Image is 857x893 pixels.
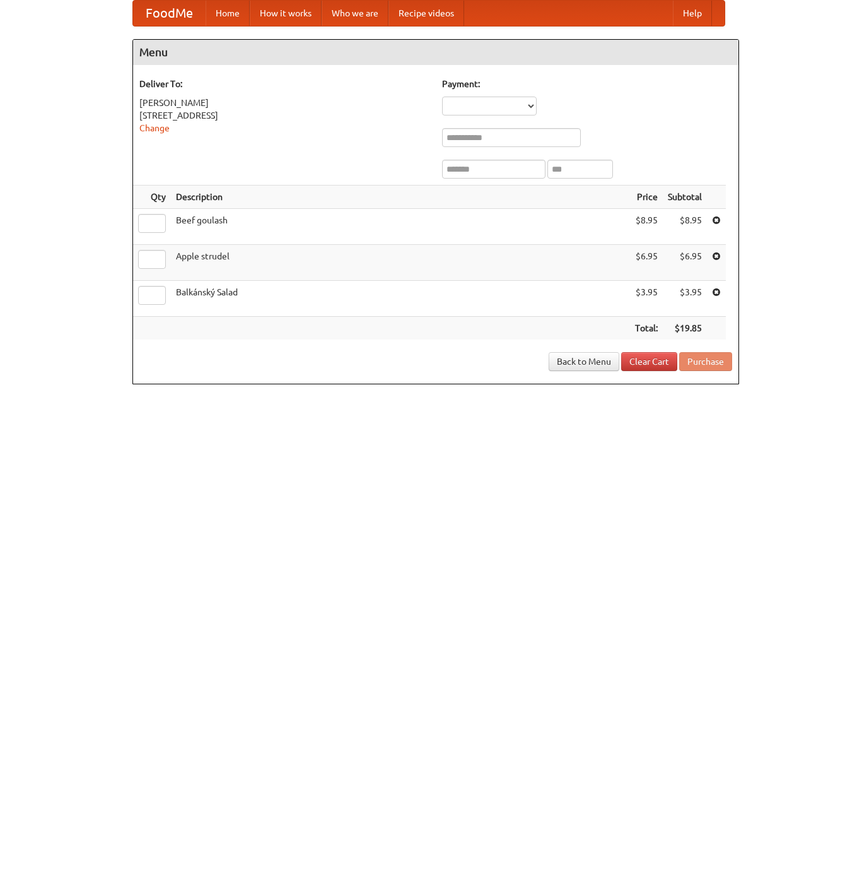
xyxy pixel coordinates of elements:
[171,186,630,209] th: Description
[630,281,663,317] td: $3.95
[673,1,712,26] a: Help
[206,1,250,26] a: Home
[663,317,707,340] th: $19.85
[663,281,707,317] td: $3.95
[322,1,388,26] a: Who we are
[133,1,206,26] a: FoodMe
[630,245,663,281] td: $6.95
[679,352,732,371] button: Purchase
[139,109,429,122] div: [STREET_ADDRESS]
[139,78,429,90] h5: Deliver To:
[630,317,663,340] th: Total:
[133,40,738,65] h4: Menu
[630,186,663,209] th: Price
[630,209,663,245] td: $8.95
[663,209,707,245] td: $8.95
[133,186,171,209] th: Qty
[549,352,619,371] a: Back to Menu
[663,186,707,209] th: Subtotal
[171,209,630,245] td: Beef goulash
[171,281,630,317] td: Balkánský Salad
[250,1,322,26] a: How it works
[442,78,732,90] h5: Payment:
[388,1,464,26] a: Recipe videos
[663,245,707,281] td: $6.95
[139,123,170,133] a: Change
[171,245,630,281] td: Apple strudel
[139,97,429,109] div: [PERSON_NAME]
[621,352,677,371] a: Clear Cart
